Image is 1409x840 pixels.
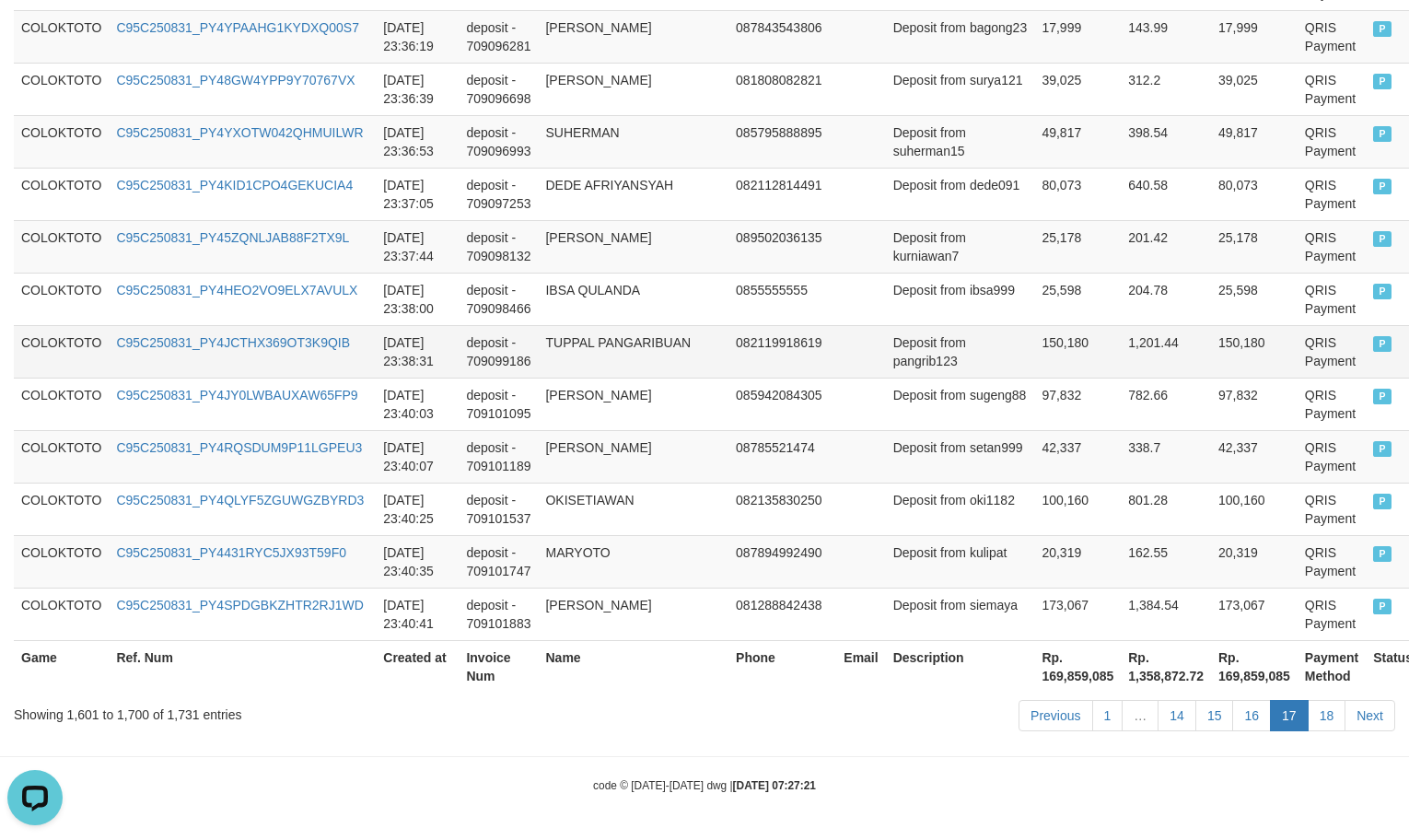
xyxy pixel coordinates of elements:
td: [PERSON_NAME] [538,10,728,63]
a: C95C250831_PY4KID1CPO4GEKUCIA4 [116,178,353,192]
td: 398.54 [1121,115,1211,168]
a: … [1122,700,1159,731]
td: COLOKTOTO [14,430,109,483]
td: COLOKTOTO [14,168,109,220]
td: 087843543806 [728,10,836,63]
a: 15 [1195,700,1234,731]
td: 49,817 [1034,115,1121,168]
td: 17,999 [1211,10,1298,63]
strong: [DATE] 07:27:21 [733,779,816,792]
small: code © [DATE]-[DATE] dwg | [593,779,816,792]
td: Deposit from setan999 [886,430,1035,483]
td: MARYOTO [538,535,728,588]
td: 80,073 [1034,168,1121,220]
button: Open LiveChat chat widget [7,7,63,63]
td: [DATE] 23:37:05 [376,168,459,220]
td: Deposit from ibsa999 [886,273,1035,325]
td: deposit - 709096993 [459,115,538,168]
td: deposit - 709101189 [459,430,538,483]
span: PAID [1373,494,1392,509]
td: 1,201.44 [1121,325,1211,378]
td: Deposit from surya121 [886,63,1035,115]
td: deposit - 709101095 [459,378,538,430]
td: QRIS Payment [1298,535,1366,588]
span: PAID [1373,74,1392,89]
th: Payment Method [1298,640,1366,693]
span: PAID [1373,389,1392,404]
th: Name [538,640,728,693]
th: Email [836,640,885,693]
td: deposit - 709098466 [459,273,538,325]
td: 100,160 [1034,483,1121,535]
td: COLOKTOTO [14,273,109,325]
td: 25,178 [1034,220,1121,273]
td: Deposit from siemaya [886,588,1035,640]
a: C95C250831_PY48GW4YPP9Y70767VX [116,73,355,87]
a: C95C250831_PY4431RYC5JX93T59F0 [116,545,346,560]
a: C95C250831_PY45ZQNLJAB88F2TX9L [116,230,349,245]
a: 16 [1232,700,1271,731]
td: COLOKTOTO [14,535,109,588]
a: C95C250831_PY4HEO2VO9ELX7AVULX [116,283,357,297]
td: 082112814491 [728,168,836,220]
a: C95C250831_PY4JY0LWBAUXAW65FP9 [116,388,357,402]
td: 338.7 [1121,430,1211,483]
a: Next [1345,700,1395,731]
td: 08785521474 [728,430,836,483]
td: deposit - 709098132 [459,220,538,273]
td: 20,319 [1034,535,1121,588]
td: [PERSON_NAME] [538,430,728,483]
td: COLOKTOTO [14,115,109,168]
a: Previous [1019,700,1092,731]
td: QRIS Payment [1298,325,1366,378]
a: C95C250831_PY4JCTHX369OT3K9QIB [116,335,350,350]
td: [DATE] 23:38:31 [376,325,459,378]
td: 1,384.54 [1121,588,1211,640]
th: Rp. 169,859,085 [1211,640,1298,693]
td: 087894992490 [728,535,836,588]
td: COLOKTOTO [14,10,109,63]
div: Showing 1,601 to 1,700 of 1,731 entries [14,698,574,724]
td: QRIS Payment [1298,220,1366,273]
a: C95C250831_PY4QLYF5ZGUWGZBYRD3 [116,493,364,507]
td: COLOKTOTO [14,63,109,115]
td: 201.42 [1121,220,1211,273]
td: 082119918619 [728,325,836,378]
span: PAID [1373,284,1392,299]
td: deposit - 709099186 [459,325,538,378]
td: QRIS Payment [1298,483,1366,535]
span: PAID [1373,336,1392,352]
td: [DATE] 23:40:41 [376,588,459,640]
td: 39,025 [1211,63,1298,115]
td: Deposit from sugeng88 [886,378,1035,430]
td: QRIS Payment [1298,273,1366,325]
td: 25,178 [1211,220,1298,273]
td: 25,598 [1034,273,1121,325]
td: [PERSON_NAME] [538,378,728,430]
td: 42,337 [1034,430,1121,483]
td: Deposit from oki1182 [886,483,1035,535]
span: PAID [1373,231,1392,247]
td: [DATE] 23:40:07 [376,430,459,483]
td: COLOKTOTO [14,378,109,430]
td: QRIS Payment [1298,430,1366,483]
td: SUHERMAN [538,115,728,168]
th: Created at [376,640,459,693]
td: QRIS Payment [1298,588,1366,640]
td: [DATE] 23:38:00 [376,273,459,325]
th: Rp. 1,358,872.72 [1121,640,1211,693]
td: [DATE] 23:40:25 [376,483,459,535]
td: Deposit from suherman15 [886,115,1035,168]
th: Ref. Num [109,640,376,693]
a: C95C250831_PY4YPAAHG1KYDXQ00S7 [116,20,359,35]
th: Rp. 169,859,085 [1034,640,1121,693]
td: Deposit from kulipat [886,535,1035,588]
td: [DATE] 23:36:53 [376,115,459,168]
td: 17,999 [1034,10,1121,63]
td: 081288842438 [728,588,836,640]
th: Invoice Num [459,640,538,693]
th: Phone [728,640,836,693]
td: 173,067 [1211,588,1298,640]
td: 150,180 [1034,325,1121,378]
td: 143.99 [1121,10,1211,63]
